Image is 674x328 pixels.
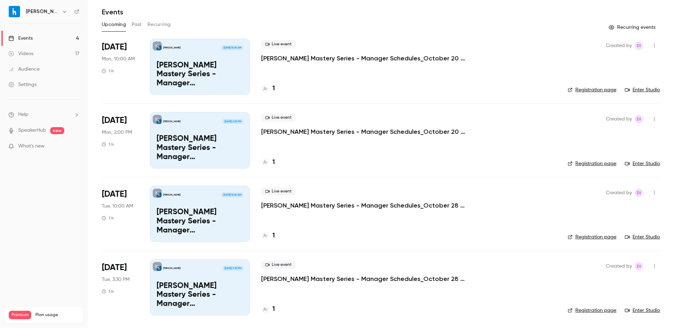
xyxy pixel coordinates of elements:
p: [PERSON_NAME] Mastery Series - Manager Schedules_October 20 Session 1 [157,61,243,88]
p: [PERSON_NAME] [163,193,180,197]
span: [DATE] 2:00 PM [222,119,243,124]
span: [DATE] 10:00 AM [221,45,243,50]
span: Mon, 10:00 AM [102,55,135,63]
a: [PERSON_NAME] Mastery Series - Manager Schedules_October 28 Session 2 [261,275,472,283]
p: [PERSON_NAME] [163,120,180,123]
h6: [PERSON_NAME] [26,8,59,15]
p: [PERSON_NAME] Mastery Series - Manager Schedules_October 28 Session 2 [157,282,243,309]
p: [PERSON_NAME] [163,267,180,270]
span: Plan usage [35,312,79,318]
a: Registration page [568,307,616,314]
a: 1 [261,84,275,93]
h4: 1 [272,84,275,93]
span: Dennis Ivanov [635,262,643,270]
span: Dennis Ivanov [635,41,643,50]
span: Created by [606,262,632,270]
button: Upcoming [102,19,126,30]
a: SpeakerHub [18,127,46,134]
span: Created by [606,189,632,197]
div: 1 h [102,215,114,221]
span: [DATE] [102,115,127,126]
a: McDonald's Mastery Series - Manager Schedules_October 20 Session 1[PERSON_NAME][DATE] 10:00 AM[PE... [150,39,250,95]
span: DI [637,189,641,197]
h4: 1 [272,231,275,241]
h4: 1 [272,304,275,314]
span: DI [637,262,641,270]
div: Oct 28 Tue, 3:30 PM (America/New York) [102,259,139,315]
a: Registration page [568,86,616,93]
div: Events [8,35,33,42]
span: Live event [261,187,296,196]
iframe: Noticeable Trigger [71,143,79,150]
img: Harri [9,6,20,17]
div: Videos [8,50,33,57]
div: 1 h [102,142,114,147]
a: McDonald's Mastery Series - Manager Schedules_October 28 Session 2[PERSON_NAME][DATE] 3:30 PM[PER... [150,259,250,315]
button: Recurring [147,19,171,30]
p: [PERSON_NAME] [163,46,180,50]
p: [PERSON_NAME] Mastery Series - Manager Schedules_October 28 Session 1 [157,208,243,235]
a: McDonald's Mastery Series - Manager Schedules_October 28 Session 1[PERSON_NAME][DATE] 10:00 AM[PE... [150,186,250,242]
span: [DATE] 10:00 AM [221,192,243,197]
a: [PERSON_NAME] Mastery Series - Manager Schedules_October 20 Session 2 [261,127,472,136]
span: [DATE] 3:30 PM [222,266,243,271]
a: Registration page [568,234,616,241]
a: Enter Studio [625,86,660,93]
div: 1 h [102,289,114,294]
h1: Events [102,8,123,16]
button: Recurring events [606,22,660,33]
a: 1 [261,158,275,167]
span: [DATE] [102,189,127,200]
span: What's new [18,143,45,150]
span: Live event [261,113,296,122]
a: McDonald's Mastery Series - Manager Schedules_October 20 Session 2[PERSON_NAME][DATE] 2:00 PM[PER... [150,112,250,168]
div: 1 h [102,68,114,74]
span: [DATE] [102,41,127,53]
a: 1 [261,231,275,241]
a: 1 [261,304,275,314]
a: Enter Studio [625,307,660,314]
span: Help [18,111,28,118]
span: Live event [261,261,296,269]
span: Created by [606,41,632,50]
span: [DATE] [102,262,127,273]
span: Tue, 3:30 PM [102,276,130,283]
div: Audience [8,66,40,73]
div: Oct 20 Mon, 2:00 PM (America/New York) [102,112,139,168]
a: [PERSON_NAME] Mastery Series - Manager Schedules_October 20 Session 1 [261,54,472,63]
div: Oct 28 Tue, 10:00 AM (America/New York) [102,186,139,242]
h4: 1 [272,158,275,167]
a: Enter Studio [625,234,660,241]
li: help-dropdown-opener [8,111,79,118]
span: new [50,127,64,134]
span: Live event [261,40,296,48]
a: Registration page [568,160,616,167]
span: Dennis Ivanov [635,115,643,123]
button: Past [132,19,142,30]
span: DI [637,41,641,50]
p: [PERSON_NAME] Mastery Series - Manager Schedules_October 20 Session 2 [157,135,243,162]
a: [PERSON_NAME] Mastery Series - Manager Schedules_October 28 Session 1 [261,201,472,210]
span: DI [637,115,641,123]
div: Settings [8,81,37,88]
div: Oct 20 Mon, 10:00 AM (America/New York) [102,39,139,95]
span: Tue, 10:00 AM [102,203,133,210]
a: Enter Studio [625,160,660,167]
span: Created by [606,115,632,123]
span: Mon, 2:00 PM [102,129,132,136]
span: Dennis Ivanov [635,189,643,197]
span: Premium [9,311,31,319]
